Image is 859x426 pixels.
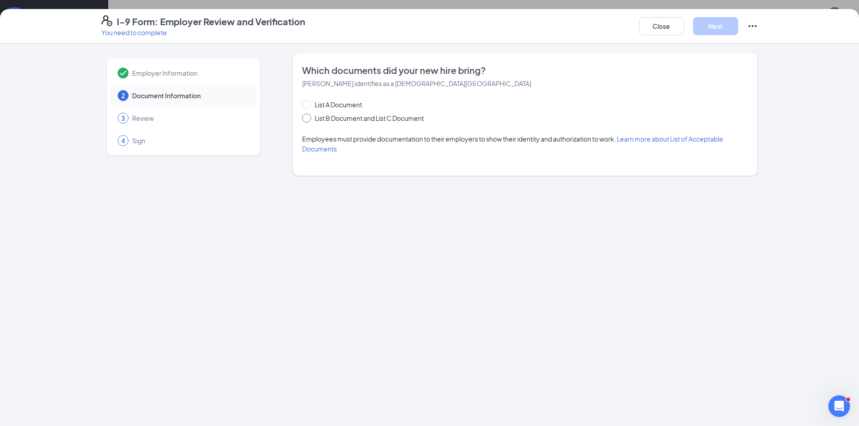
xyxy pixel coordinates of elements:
svg: Ellipses [747,21,758,32]
span: 3 [121,114,125,123]
button: Close [639,17,684,35]
svg: FormI9EVerifyIcon [101,15,112,26]
span: Employer Information [132,69,248,78]
span: Which documents did your new hire bring? [302,64,748,77]
iframe: Intercom live chat [828,395,850,417]
span: Document Information [132,91,248,100]
span: List A Document [311,100,366,110]
span: Sign [132,136,248,145]
h4: I-9 Form: Employer Review and Verification [117,15,305,28]
span: 4 [121,136,125,145]
svg: Checkmark [118,68,129,78]
span: [PERSON_NAME] identifies as a [DEMOGRAPHIC_DATA][GEOGRAPHIC_DATA] [302,79,531,87]
p: You need to complete [101,28,305,37]
span: Review [132,114,248,123]
span: 2 [121,91,125,100]
span: Employees must provide documentation to their employers to show their identity and authorization ... [302,135,723,153]
button: Next [693,17,738,35]
span: List B Document and List C Document [311,113,427,123]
